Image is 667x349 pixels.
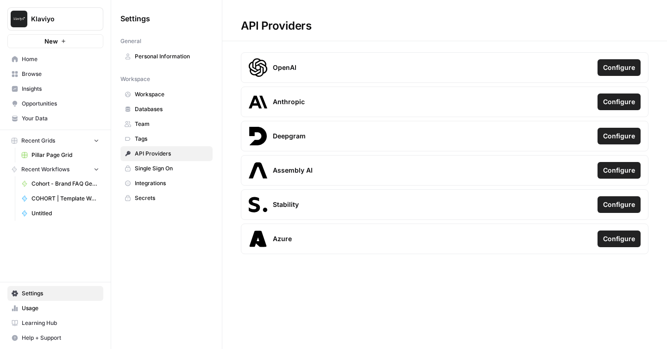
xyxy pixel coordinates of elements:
[120,191,213,206] a: Secrets
[603,97,635,106] span: Configure
[135,90,208,99] span: Workspace
[31,209,99,218] span: Untitled
[120,13,150,24] span: Settings
[273,97,305,106] span: Anthropic
[44,37,58,46] span: New
[598,231,641,247] button: Configure
[120,146,213,161] a: API Providers
[22,100,99,108] span: Opportunities
[22,334,99,342] span: Help + Support
[273,131,306,141] span: Deepgram
[7,111,103,126] a: Your Data
[17,191,103,206] a: COHORT | Template Workflow
[135,135,208,143] span: Tags
[603,234,635,243] span: Configure
[7,330,103,345] button: Help + Support
[135,179,208,187] span: Integrations
[120,117,213,131] a: Team
[120,87,213,102] a: Workspace
[120,176,213,191] a: Integrations
[11,11,27,27] img: Klaviyo Logo
[22,289,99,298] span: Settings
[22,114,99,123] span: Your Data
[7,34,103,48] button: New
[603,166,635,175] span: Configure
[273,166,313,175] span: Assembly AI
[7,52,103,67] a: Home
[598,59,641,76] button: Configure
[222,19,330,33] div: API Providers
[598,162,641,179] button: Configure
[17,206,103,221] a: Untitled
[135,52,208,61] span: Personal Information
[273,200,299,209] span: Stability
[7,7,103,31] button: Workspace: Klaviyo
[273,63,296,72] span: OpenAI
[17,176,103,191] a: Cohort - Brand FAQ Generator ([PERSON_NAME])
[31,194,99,203] span: COHORT | Template Workflow
[135,164,208,173] span: Single Sign On
[22,319,99,327] span: Learning Hub
[135,105,208,113] span: Databases
[135,150,208,158] span: API Providers
[7,134,103,148] button: Recent Grids
[120,49,213,64] a: Personal Information
[120,161,213,176] a: Single Sign On
[598,128,641,144] button: Configure
[7,81,103,96] a: Insights
[7,67,103,81] a: Browse
[31,151,99,159] span: Pillar Page Grid
[598,196,641,213] button: Configure
[120,102,213,117] a: Databases
[120,37,141,45] span: General
[135,194,208,202] span: Secrets
[22,70,99,78] span: Browse
[603,63,635,72] span: Configure
[603,131,635,141] span: Configure
[21,137,55,145] span: Recent Grids
[22,304,99,312] span: Usage
[7,286,103,301] a: Settings
[120,131,213,146] a: Tags
[31,14,87,24] span: Klaviyo
[7,96,103,111] a: Opportunities
[603,200,635,209] span: Configure
[21,165,69,174] span: Recent Workflows
[273,234,292,243] span: Azure
[7,301,103,316] a: Usage
[22,55,99,63] span: Home
[598,93,641,110] button: Configure
[7,162,103,176] button: Recent Workflows
[17,148,103,162] a: Pillar Page Grid
[120,75,150,83] span: Workspace
[31,180,99,188] span: Cohort - Brand FAQ Generator ([PERSON_NAME])
[135,120,208,128] span: Team
[7,316,103,330] a: Learning Hub
[22,85,99,93] span: Insights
